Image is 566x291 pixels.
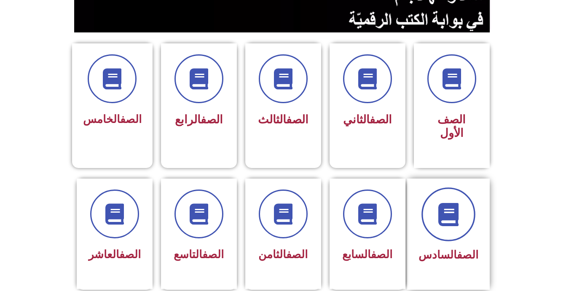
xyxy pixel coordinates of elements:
a: الصف [119,248,141,261]
a: الصف [120,113,142,125]
span: السابع [342,248,392,261]
a: الصف [202,248,224,261]
span: التاسع [174,248,224,261]
span: الثاني [343,113,392,126]
span: الثامن [258,248,308,261]
span: الرابع [175,113,223,126]
a: الصف [286,113,308,126]
a: الصف [370,113,392,126]
span: العاشر [89,248,141,261]
a: الصف [371,248,392,261]
a: الصف [286,248,308,261]
a: الصف [201,113,223,126]
a: الصف [457,248,478,261]
span: الصف الأول [437,113,466,140]
span: الخامس [83,113,142,125]
span: السادس [418,248,478,261]
span: الثالث [258,113,308,126]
